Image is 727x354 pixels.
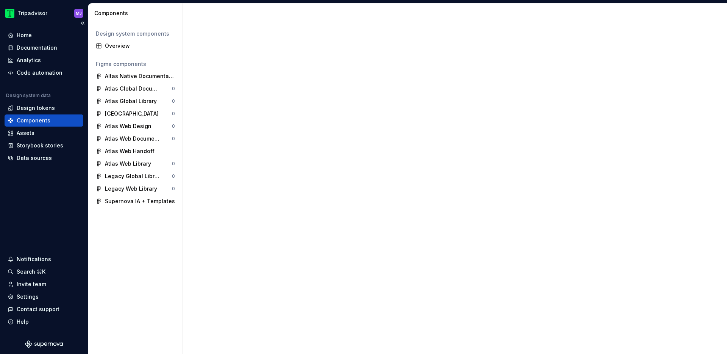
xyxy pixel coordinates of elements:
a: Legacy Web Library0 [93,183,178,195]
a: Atlas Web Library0 [93,158,178,170]
a: Home [5,29,83,41]
button: Help [5,316,83,328]
a: Documentation [5,42,83,54]
a: [GEOGRAPHIC_DATA]0 [93,108,178,120]
div: Home [17,31,32,39]
a: Assets [5,127,83,139]
div: Altas Native Documentation [105,72,175,80]
a: Atlas Web Documentation0 [93,133,178,145]
div: Components [17,117,50,124]
div: Atlas Web Library [105,160,151,168]
div: Figma components [96,60,175,68]
div: Tripadvisor [17,9,47,17]
div: Atlas Web Design [105,122,151,130]
div: [GEOGRAPHIC_DATA] [105,110,159,117]
div: Contact support [17,305,59,313]
div: Invite team [17,280,46,288]
a: Data sources [5,152,83,164]
div: Documentation [17,44,57,52]
div: 0 [172,123,175,129]
a: Legacy Global Library0 [93,170,178,182]
div: Design system data [6,92,51,99]
div: 0 [172,173,175,179]
a: Settings [5,291,83,303]
div: Search ⌘K [17,268,45,276]
div: 0 [172,86,175,92]
div: Overview [105,42,175,50]
div: 0 [172,111,175,117]
div: Legacy Global Library [105,172,161,180]
div: Design tokens [17,104,55,112]
div: Supernova IA + Templates [105,197,175,205]
a: Storybook stories [5,139,83,152]
a: Atlas Global Library0 [93,95,178,107]
div: Assets [17,129,34,137]
button: Collapse sidebar [77,18,88,28]
svg: Supernova Logo [25,340,63,348]
a: Altas Native Documentation [93,70,178,82]
div: 0 [172,136,175,142]
a: Design tokens [5,102,83,114]
div: MJ [76,10,82,16]
div: Help [17,318,29,326]
div: Components [94,9,179,17]
button: Notifications [5,253,83,265]
div: Data sources [17,154,52,162]
a: Invite team [5,278,83,290]
div: 0 [172,98,175,104]
div: Atlas Web Handoff [105,147,154,155]
div: Notifications [17,255,51,263]
a: Code automation [5,67,83,79]
a: Supernova IA + Templates [93,195,178,207]
div: Code automation [17,69,62,77]
div: 0 [172,186,175,192]
a: Components [5,114,83,127]
div: Storybook stories [17,142,63,149]
div: Atlas Global Documentation [105,85,161,92]
a: Atlas Global Documentation0 [93,83,178,95]
div: Legacy Web Library [105,185,157,193]
button: Search ⌘K [5,266,83,278]
div: Atlas Web Documentation [105,135,161,143]
a: Atlas Web Design0 [93,120,178,132]
div: 0 [172,161,175,167]
button: TripadvisorMJ [2,5,86,21]
a: Analytics [5,54,83,66]
a: Overview [93,40,178,52]
a: Atlas Web Handoff [93,145,178,157]
img: 0ed0e8b8-9446-497d-bad0-376821b19aa5.png [5,9,14,18]
div: Analytics [17,56,41,64]
div: Design system components [96,30,175,38]
button: Contact support [5,303,83,315]
div: Settings [17,293,39,301]
div: Atlas Global Library [105,97,157,105]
